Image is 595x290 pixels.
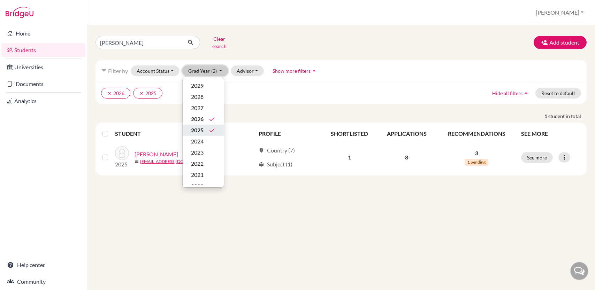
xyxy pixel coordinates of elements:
[1,43,85,57] a: Students
[191,93,204,101] span: 2028
[140,158,210,165] a: [EMAIL_ADDRESS][DOMAIN_NAME]
[377,125,436,142] th: APPLICATIONS
[183,180,224,191] button: 2020
[115,125,254,142] th: STUDENT
[183,136,224,147] button: 2024
[208,116,215,123] i: done
[183,158,224,169] button: 2022
[440,149,513,157] p: 3
[259,162,264,167] span: local_library
[1,60,85,74] a: Universities
[191,159,204,168] span: 2022
[115,160,129,168] p: 2025
[183,169,224,180] button: 2021
[436,125,517,142] th: RECOMMENDATIONS
[191,171,204,179] span: 2021
[16,5,30,11] span: Help
[321,125,377,142] th: SHORTLISTED
[1,258,85,272] a: Help center
[544,112,548,120] strong: 1
[96,36,182,49] input: Find student by name...
[211,68,217,74] span: (2)
[486,88,535,99] button: Hide all filtersarrow_drop_up
[311,67,318,74] i: arrow_drop_up
[533,6,587,19] button: [PERSON_NAME]
[135,160,139,164] span: mail
[191,115,204,123] span: 2026
[1,275,85,289] a: Community
[1,94,85,108] a: Analytics
[183,91,224,102] button: 2028
[522,89,529,96] i: arrow_drop_up
[535,88,581,99] button: Reset to default
[208,127,215,134] i: done
[133,88,162,99] button: clear2025
[1,26,85,40] a: Home
[6,7,33,18] img: Bridge-U
[183,113,224,125] button: 2026done
[183,125,224,136] button: 2025done
[267,65,323,76] button: Show more filtersarrow_drop_up
[259,160,292,168] div: Subject (1)
[492,90,522,96] span: Hide all filters
[108,68,128,74] span: Filter by
[534,36,587,49] button: Add student
[259,148,264,153] span: location_on
[465,159,488,166] span: 1 pending
[1,77,85,91] a: Documents
[200,33,239,52] button: Clear search
[191,137,204,146] span: 2024
[377,142,436,173] td: 8
[183,80,224,91] button: 2029
[191,182,204,190] span: 2020
[139,91,144,96] i: clear
[115,146,129,160] img: Vinayak, Daksh
[182,65,228,76] button: Grad Year(2)
[273,68,311,74] span: Show more filters
[131,65,180,76] button: Account Status
[101,68,107,73] i: filter_list
[135,150,178,158] a: [PERSON_NAME]
[191,104,204,112] span: 2027
[259,146,295,155] div: Country (7)
[183,147,224,158] button: 2023
[101,88,130,99] button: clear2026
[521,152,553,163] button: See more
[191,126,204,134] span: 2025
[191,81,204,90] span: 2029
[548,112,587,120] span: student in total
[183,102,224,113] button: 2027
[321,142,377,173] td: 1
[107,91,112,96] i: clear
[254,125,321,142] th: PROFILE
[182,77,224,188] div: Grad Year(2)
[231,65,264,76] button: Advisor
[191,148,204,157] span: 2023
[517,125,584,142] th: SEE MORE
